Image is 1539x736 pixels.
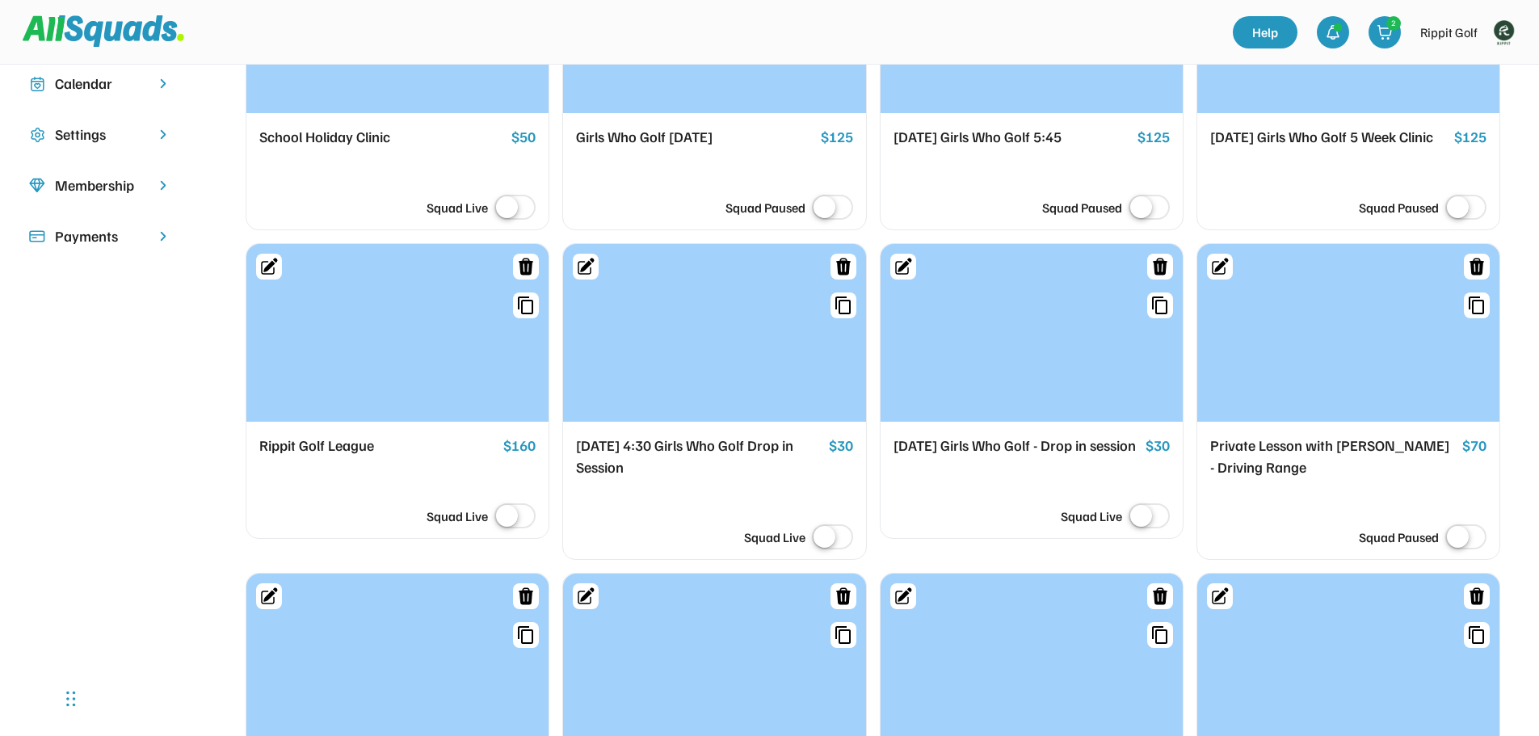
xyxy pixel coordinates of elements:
div: Private Lesson with [PERSON_NAME] - Driving Range [1210,435,1456,478]
div: Rippit Golf League [259,435,497,457]
div: [DATE] Girls Who Golf 5 Week Clinic [1210,126,1448,149]
div: Membership [55,175,145,196]
img: chevron-right.svg [155,127,171,142]
div: School Holiday Clinic [259,126,505,149]
img: Icon%20%2815%29.svg [29,229,45,245]
div: Settings [55,124,145,145]
div: [DATE] Girls Who Golf 5:45 [894,126,1131,149]
img: Icon%20copy%208.svg [29,178,45,194]
div: $125 [1137,126,1170,149]
div: $125 [1454,126,1486,149]
div: Squad Live [744,528,805,547]
div: Squad Live [427,198,488,217]
div: Payments [55,225,145,247]
img: Icon%20copy%2016.svg [29,127,45,143]
div: Squad Live [1061,507,1122,526]
div: $30 [829,435,853,457]
div: Rippit Golf [1420,23,1478,42]
img: chevron-right.svg [155,178,171,193]
div: Squad Paused [725,198,805,217]
div: Calendar [55,73,145,95]
img: chevron-right.svg [155,76,171,91]
div: Squad Paused [1359,528,1439,547]
div: Girls Who Golf [DATE] [576,126,814,149]
img: shopping-cart-01%20%281%29.svg [1377,24,1393,40]
div: Squad Paused [1042,198,1122,217]
img: chevron-right.svg [155,229,171,244]
a: Help [1233,16,1297,48]
div: [DATE] Girls Who Golf - Drop in session [894,435,1139,457]
img: Rippitlogov2_green.png [1487,16,1520,48]
div: $125 [821,126,853,149]
div: [DATE] 4:30 Girls Who Golf Drop in Session [576,435,822,478]
div: $30 [1146,435,1170,457]
div: Squad Paused [1359,198,1439,217]
div: $160 [503,435,536,457]
div: $70 [1462,435,1486,457]
div: $50 [511,126,536,149]
img: Squad%20Logo.svg [23,15,184,46]
img: bell-03%20%281%29.svg [1325,24,1341,40]
img: Icon%20copy%207.svg [29,76,45,92]
div: 2 [1387,17,1400,29]
div: Squad Live [427,507,488,526]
